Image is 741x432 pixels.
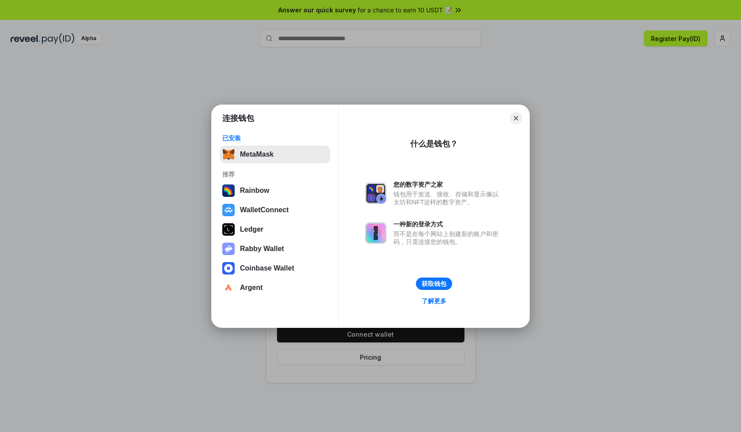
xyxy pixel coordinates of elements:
[220,240,330,258] button: Rabby Wallet
[222,148,235,161] img: svg+xml,%3Csvg%20fill%3D%22none%22%20height%3D%2233%22%20viewBox%3D%220%200%2035%2033%22%20width%...
[222,113,254,124] h1: 连接钱包
[222,282,235,294] img: svg+xml,%3Csvg%20width%3D%2228%22%20height%3D%2228%22%20viewBox%3D%220%200%2028%2028%22%20fill%3D...
[222,134,328,142] div: 已安装
[220,279,330,297] button: Argent
[240,284,263,292] div: Argent
[222,184,235,197] img: svg+xml,%3Csvg%20width%3D%22120%22%20height%3D%22120%22%20viewBox%3D%220%200%20120%20120%22%20fil...
[220,259,330,277] button: Coinbase Wallet
[393,190,503,206] div: 钱包用于发送、接收、存储和显示像以太坊和NFT这样的数字资产。
[416,278,452,290] button: 获取钱包
[240,206,289,214] div: WalletConnect
[222,223,235,236] img: svg+xml,%3Csvg%20xmlns%3D%22http%3A%2F%2Fwww.w3.org%2F2000%2Fsvg%22%20width%3D%2228%22%20height%3...
[510,112,522,124] button: Close
[222,204,235,216] img: svg+xml,%3Csvg%20width%3D%2228%22%20height%3D%2228%22%20viewBox%3D%220%200%2028%2028%22%20fill%3D...
[220,146,330,163] button: MetaMask
[222,262,235,274] img: svg+xml,%3Csvg%20width%3D%2228%22%20height%3D%2228%22%20viewBox%3D%220%200%2028%2028%22%20fill%3D...
[422,280,446,288] div: 获取钱包
[365,183,386,204] img: svg+xml,%3Csvg%20xmlns%3D%22http%3A%2F%2Fwww.w3.org%2F2000%2Fsvg%22%20fill%3D%22none%22%20viewBox...
[393,230,503,246] div: 而不是在每个网站上创建新的账户和密码，只需连接您的钱包。
[220,182,330,199] button: Rainbow
[393,180,503,188] div: 您的数字资产之家
[240,225,263,233] div: Ledger
[222,243,235,255] img: svg+xml,%3Csvg%20xmlns%3D%22http%3A%2F%2Fwww.w3.org%2F2000%2Fsvg%22%20fill%3D%22none%22%20viewBox...
[240,150,273,158] div: MetaMask
[220,201,330,219] button: WalletConnect
[220,221,330,238] button: Ledger
[240,187,269,195] div: Rainbow
[416,295,452,307] a: 了解更多
[393,220,503,228] div: 一种新的登录方式
[240,264,294,272] div: Coinbase Wallet
[422,297,446,305] div: 了解更多
[240,245,284,253] div: Rabby Wallet
[365,222,386,244] img: svg+xml,%3Csvg%20xmlns%3D%22http%3A%2F%2Fwww.w3.org%2F2000%2Fsvg%22%20fill%3D%22none%22%20viewBox...
[222,170,328,178] div: 推荐
[410,139,458,149] div: 什么是钱包？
